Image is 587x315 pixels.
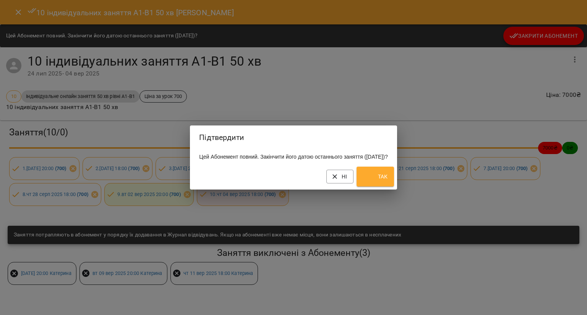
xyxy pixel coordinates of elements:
[326,170,353,183] button: Ні
[190,150,397,164] div: Цей Абонемент повний. Закінчити його датою останнього заняття ([DATE])?
[332,172,347,181] span: Ні
[363,169,388,184] span: Так
[357,167,394,186] button: Так
[199,132,388,143] h2: Підтвердити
